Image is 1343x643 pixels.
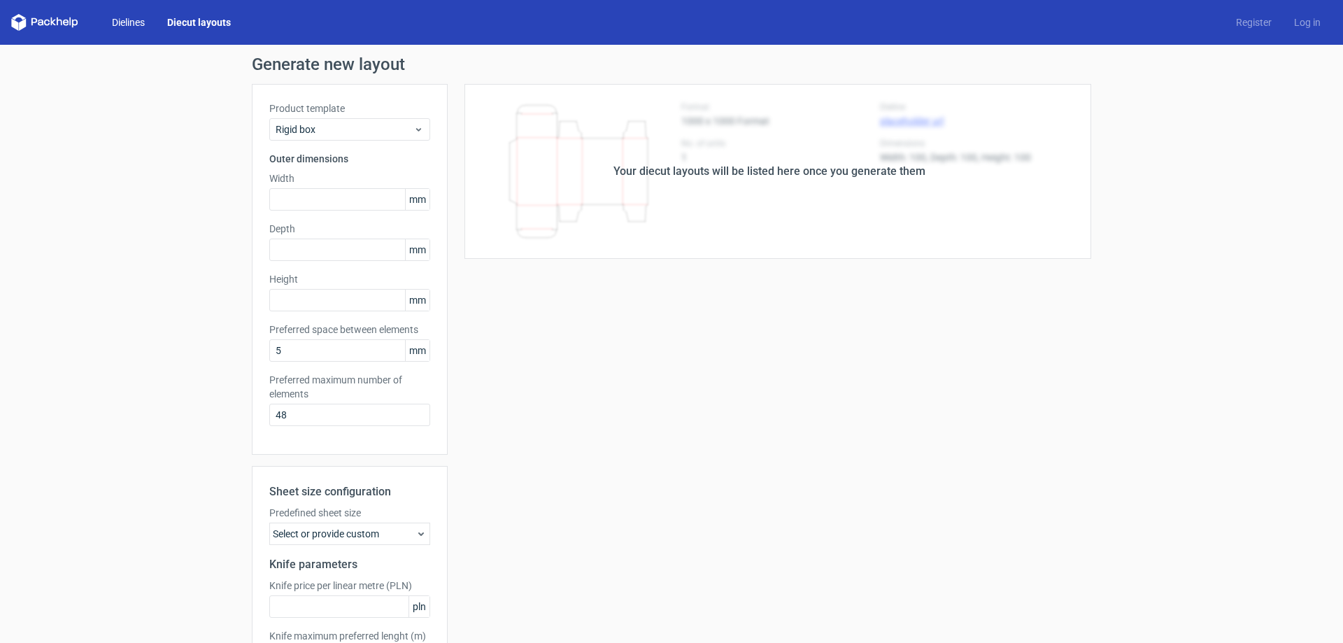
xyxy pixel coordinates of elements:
span: mm [405,239,429,260]
span: Rigid box [276,122,413,136]
label: Width [269,171,430,185]
span: pln [408,596,429,617]
h2: Sheet size configuration [269,483,430,500]
label: Preferred maximum number of elements [269,373,430,401]
a: Diecut layouts [156,15,242,29]
div: Select or provide custom [269,523,430,545]
label: Preferred space between elements [269,323,430,337]
h3: Outer dimensions [269,152,430,166]
label: Depth [269,222,430,236]
label: Product template [269,101,430,115]
span: mm [405,189,429,210]
a: Log in [1283,15,1332,29]
span: mm [405,290,429,311]
label: Knife maximum preferred lenght (m) [269,629,430,643]
span: mm [405,340,429,361]
a: Register [1225,15,1283,29]
div: Your diecut layouts will be listed here once you generate them [613,163,925,180]
label: Predefined sheet size [269,506,430,520]
h2: Knife parameters [269,556,430,573]
label: Height [269,272,430,286]
h1: Generate new layout [252,56,1091,73]
label: Knife price per linear metre (PLN) [269,579,430,593]
a: Dielines [101,15,156,29]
